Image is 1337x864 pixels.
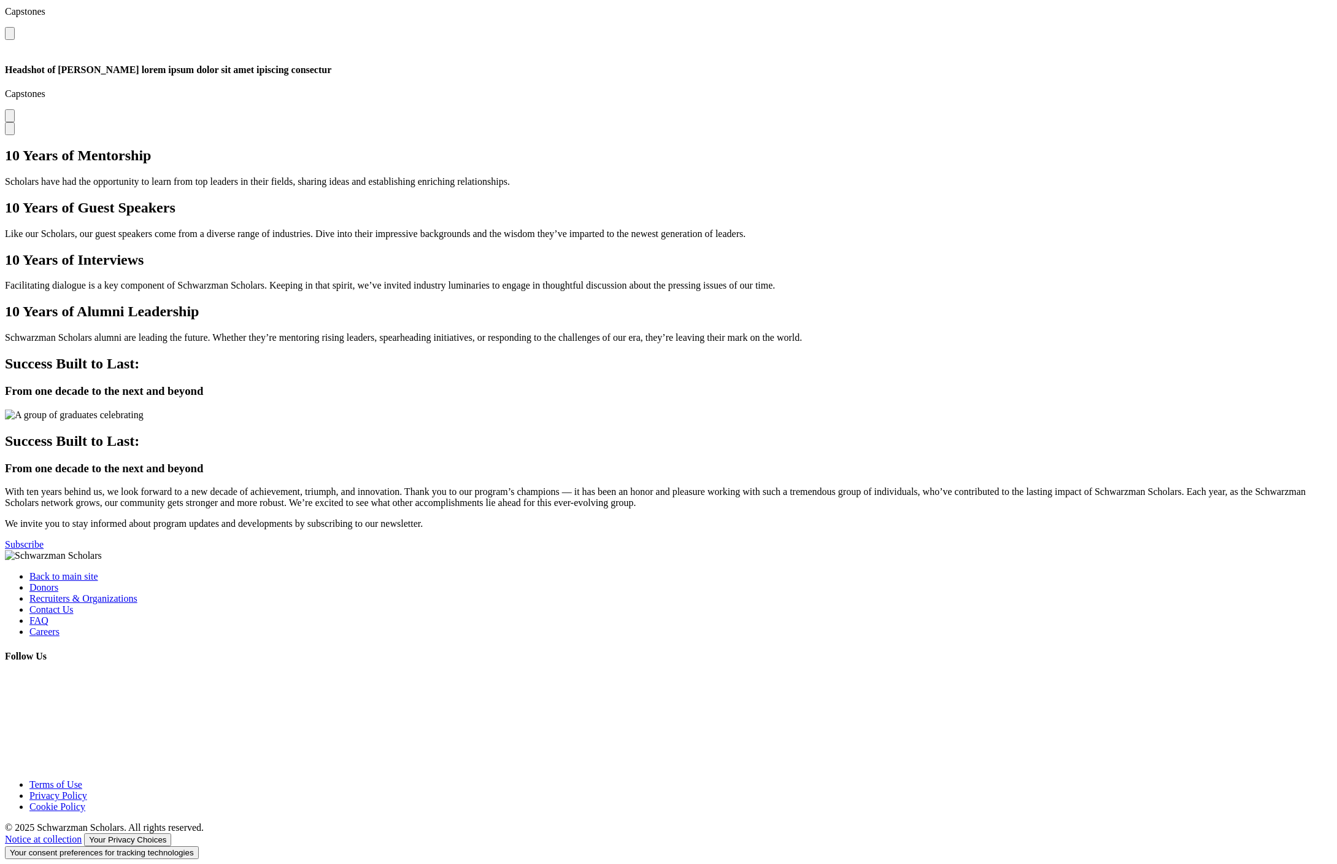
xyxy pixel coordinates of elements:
h2: 10 Years of Interviews [5,252,1332,268]
h2: 10 Years of Guest Speakers [5,200,1332,216]
h2: Success Built to Last: [5,433,1332,450]
div: © 2025 Schwarzman Scholars. All rights reserved. [5,822,1332,833]
a: Careers [29,626,60,637]
a: FAQ [29,615,48,626]
button: Open modal for Headshot of student (related to navigating a specific industry) ipsum dolor sit amet [5,27,15,40]
p: With ten years behind us, we look forward to a new decade of achievement, triumph, and innovation... [5,486,1332,508]
button: Your Privacy Choices [84,833,171,846]
a: Subscribe [5,539,44,550]
a: Terms of Use [29,779,82,790]
h2: 10 Years of Mentorship [5,147,1332,164]
h2: Success Built to Last: [5,356,1332,372]
button: Open modal for Headshot of Martina Fuchs lorem ipsum dolor sit amet ipiscing consectur [5,109,15,122]
a: Back to main site [29,571,98,582]
img: A group of graduates celebrating [5,410,144,421]
p: Schwarzman Scholars alumni are leading the future. Whether they’re mentoring rising leaders, spea... [5,332,1332,343]
h3: From one decade to the next and beyond [5,384,1332,398]
p: We invite you to stay informed about program updates and developments by subscribing to our newsl... [5,518,1332,529]
label: Your consent preferences for tracking technologies [10,848,194,857]
button: Next slide [5,122,15,135]
a: Notice at collection [5,834,82,844]
p: Facilitating dialogue is a key component of Schwarzman Scholars. Keeping in that spirit, we’ve in... [5,280,1332,291]
a: Cookie Policy [29,801,85,812]
p: Like our Scholars, our guest speakers come from a diverse range of industries. Dive into their im... [5,228,1332,239]
h4: Follow Us [5,651,1332,662]
h3: From one decade to the next and beyond [5,462,1332,475]
a: Privacy Policy [29,790,87,801]
h2: 10 Years of Alumni Leadership [5,303,1332,320]
a: Recruiters & Organizations [29,593,137,604]
p: Scholars have had the opportunity to learn from top leaders in their fields, sharing ideas and es... [5,176,1332,187]
a: Donors [29,582,58,593]
button: Your consent preferences for tracking technologies [5,846,199,859]
a: Contact Us [29,604,74,615]
img: Schwarzman Scholars [5,550,102,561]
